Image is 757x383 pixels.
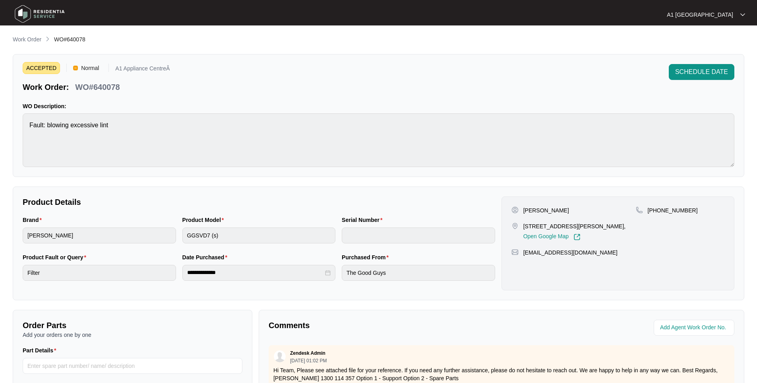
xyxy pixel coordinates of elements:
[23,265,176,281] input: Product Fault or Query
[182,253,230,261] label: Date Purchased
[342,227,495,243] input: Serial Number
[23,346,60,354] label: Part Details
[78,62,102,74] span: Normal
[73,66,78,70] img: Vercel Logo
[740,13,745,17] img: dropdown arrow
[523,233,581,241] a: Open Google Map
[23,320,242,331] p: Order Parts
[290,350,325,356] p: Zendesk Admin
[182,227,336,243] input: Product Model
[269,320,496,331] p: Comments
[11,35,43,44] a: Work Order
[13,35,41,43] p: Work Order
[75,82,120,93] p: WO#640078
[187,268,324,277] input: Date Purchased
[45,36,51,42] img: chevron-right
[23,358,242,374] input: Part Details
[54,36,85,43] span: WO#640078
[23,82,69,93] p: Work Order:
[675,67,728,77] span: SCHEDULE DATE
[23,102,734,110] p: WO Description:
[523,222,626,230] p: [STREET_ADDRESS][PERSON_NAME],
[23,331,242,339] p: Add your orders one by one
[511,222,519,229] img: map-pin
[648,206,698,214] p: [PHONE_NUMBER]
[23,196,495,208] p: Product Details
[342,216,385,224] label: Serial Number
[273,366,730,382] p: Hi Team, Please see attached file for your reference. If you need any further assistance, please ...
[290,358,327,363] p: [DATE] 01:02 PM
[511,249,519,256] img: map-pin
[667,11,733,19] p: A1 [GEOGRAPHIC_DATA]
[511,206,519,214] img: user-pin
[23,216,45,224] label: Brand
[523,206,569,214] p: [PERSON_NAME]
[182,216,227,224] label: Product Model
[23,62,60,74] span: ACCEPTED
[573,233,581,241] img: Link-External
[669,64,734,80] button: SCHEDULE DATE
[23,227,176,243] input: Brand
[523,249,618,257] p: [EMAIL_ADDRESS][DOMAIN_NAME]
[115,66,170,74] p: A1 Appliance CentreÂ
[12,2,68,26] img: residentia service logo
[274,350,286,362] img: user.svg
[342,265,495,281] input: Purchased From
[23,113,734,167] textarea: Fault: blowing excessive lint
[342,253,392,261] label: Purchased From
[636,206,643,214] img: map-pin
[23,253,89,261] label: Product Fault or Query
[660,323,730,332] input: Add Agent Work Order No.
